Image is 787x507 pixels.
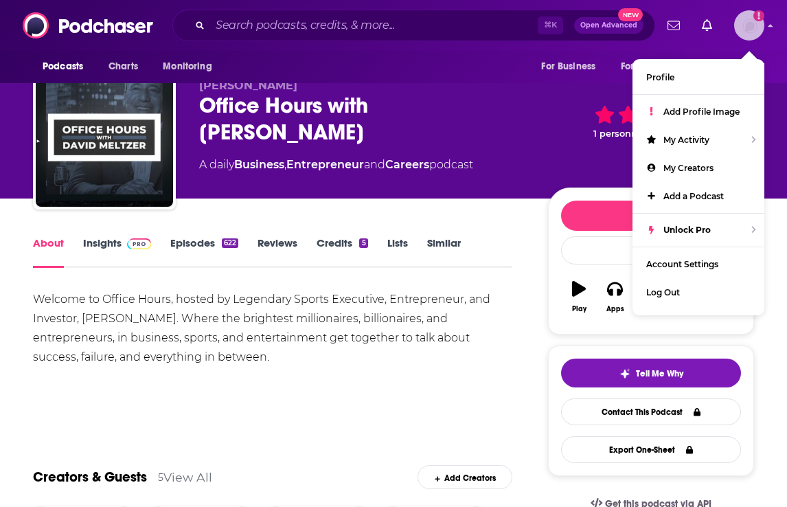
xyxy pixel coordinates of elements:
div: 5 [359,238,367,248]
button: Open AdvancedNew [574,17,643,34]
a: Reviews [258,236,297,268]
button: open menu [532,54,613,80]
a: About [33,236,64,268]
span: and [364,158,385,171]
span: For Podcasters [621,57,687,76]
span: Logged in as AutumnKatie [734,10,764,41]
div: 5 [158,471,163,484]
a: My Creators [632,154,764,182]
div: Rate [561,236,741,264]
span: ⌘ K [538,16,563,34]
span: Add a Podcast [663,191,724,201]
a: Entrepreneur [286,158,364,171]
a: Creators & Guests [33,469,147,486]
img: Podchaser - Follow, Share and Rate Podcasts [23,12,155,38]
a: Charts [100,54,146,80]
span: Log Out [646,287,680,297]
div: Apps [606,305,624,313]
button: open menu [612,54,707,80]
button: Follow [561,201,741,231]
button: Export One-Sheet [561,436,741,463]
ul: Show profile menu [632,59,764,315]
a: Credits5 [317,236,367,268]
button: Play [561,272,597,322]
a: Show notifications dropdown [662,14,685,37]
a: Careers [385,158,429,171]
button: Apps [597,272,632,322]
span: New [618,8,643,21]
span: [PERSON_NAME] [199,79,297,92]
span: Monitoring [163,57,212,76]
span: My Activity [663,135,709,145]
span: Unlock Pro [663,225,711,235]
img: Office Hours with David Meltzer [36,69,173,207]
span: My Creators [663,163,714,173]
span: , [284,158,286,171]
div: A daily podcast [199,157,473,173]
span: Podcasts [43,57,83,76]
span: Account Settings [646,259,718,269]
a: Episodes622 [170,236,238,268]
div: Welcome to Office Hours, hosted by Legendary Sports Executive, Entrepreneur, and Investor, [PERSO... [33,290,512,367]
span: 1 person [593,128,631,139]
div: Search podcasts, credits, & more... [172,10,655,41]
a: Contact This Podcast [561,398,741,425]
button: Show profile menu [734,10,764,41]
a: Business [234,158,284,171]
div: Add Creators [418,465,512,489]
a: Account Settings [632,250,764,278]
span: Tell Me Why [636,368,683,379]
span: Charts [109,57,138,76]
a: Similar [427,236,461,268]
img: Podchaser Pro [127,238,151,249]
span: Open Advanced [580,22,637,29]
a: View All [163,470,212,484]
a: Add a Podcast [632,182,764,210]
a: Profile [632,63,764,91]
div: 1 personrated this podcast [548,79,754,164]
input: Search podcasts, credits, & more... [210,14,538,36]
span: More [714,57,737,76]
span: rated this podcast [631,128,711,139]
a: Lists [387,236,408,268]
img: tell me why sparkle [619,368,630,379]
button: tell me why sparkleTell Me Why [561,359,741,387]
svg: Add a profile image [753,10,764,21]
span: For Business [541,57,595,76]
a: Add Profile Image [632,98,764,126]
span: Profile [646,72,674,82]
div: 622 [222,238,238,248]
img: User Profile [734,10,764,41]
a: InsightsPodchaser Pro [83,236,151,268]
a: Show notifications dropdown [696,14,718,37]
span: Add Profile Image [663,106,740,117]
button: open menu [704,54,754,80]
button: open menu [33,54,101,80]
div: Play [572,305,586,313]
button: open menu [153,54,229,80]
